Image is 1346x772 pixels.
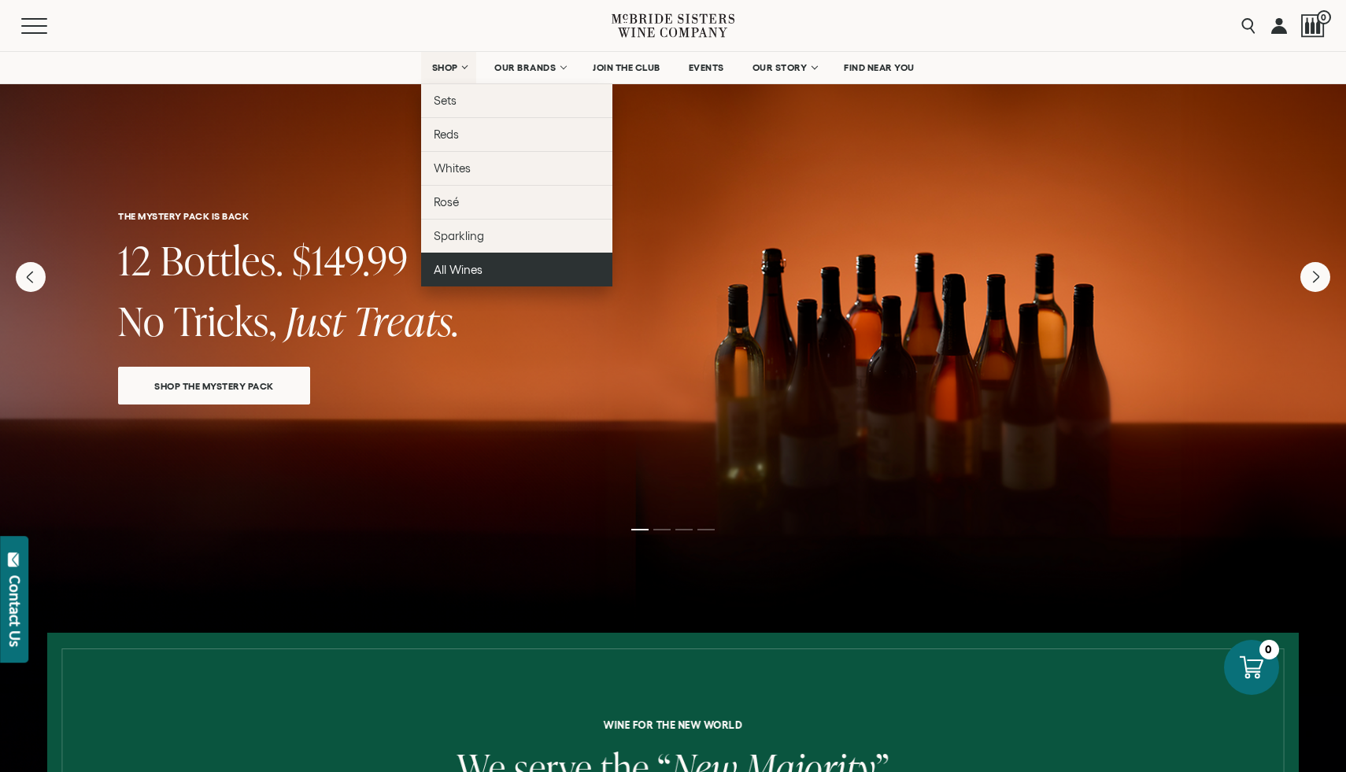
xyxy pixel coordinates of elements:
[7,575,23,647] div: Contact Us
[434,195,459,209] span: Rosé
[679,52,734,83] a: EVENTS
[434,127,459,141] span: Reds
[434,229,484,242] span: Sparkling
[118,211,1228,221] h6: THE MYSTERY PACK IS BACK
[1300,262,1330,292] button: Next
[118,233,152,287] span: 12
[118,294,165,348] span: No
[118,367,310,404] a: SHOP THE MYSTERY PACK
[421,83,612,117] a: Sets
[421,219,612,253] a: Sparkling
[286,294,345,348] span: Just
[675,529,693,530] li: Page dot 3
[494,62,556,73] span: OUR BRANDS
[593,62,660,73] span: JOIN THE CLUB
[753,62,808,73] span: OUR STORY
[174,294,277,348] span: Tricks,
[484,52,575,83] a: OUR BRANDS
[631,529,649,530] li: Page dot 1
[653,529,671,530] li: Page dot 2
[353,294,460,348] span: Treats.
[161,233,283,287] span: Bottles.
[421,117,612,151] a: Reds
[697,529,715,530] li: Page dot 4
[421,52,476,83] a: SHOP
[421,253,612,286] a: All Wines
[742,52,826,83] a: OUR STORY
[21,18,78,34] button: Mobile Menu Trigger
[434,263,483,276] span: All Wines
[98,719,1248,730] h6: Wine for the new world
[431,62,458,73] span: SHOP
[434,94,457,107] span: Sets
[1259,640,1279,659] div: 0
[292,233,409,287] span: $149.99
[16,262,46,292] button: Previous
[844,62,915,73] span: FIND NEAR YOU
[434,161,471,175] span: Whites
[421,185,612,219] a: Rosé
[834,52,925,83] a: FIND NEAR YOU
[582,52,671,83] a: JOIN THE CLUB
[421,151,612,185] a: Whites
[689,62,724,73] span: EVENTS
[1317,10,1331,24] span: 0
[127,377,301,395] span: SHOP THE MYSTERY PACK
